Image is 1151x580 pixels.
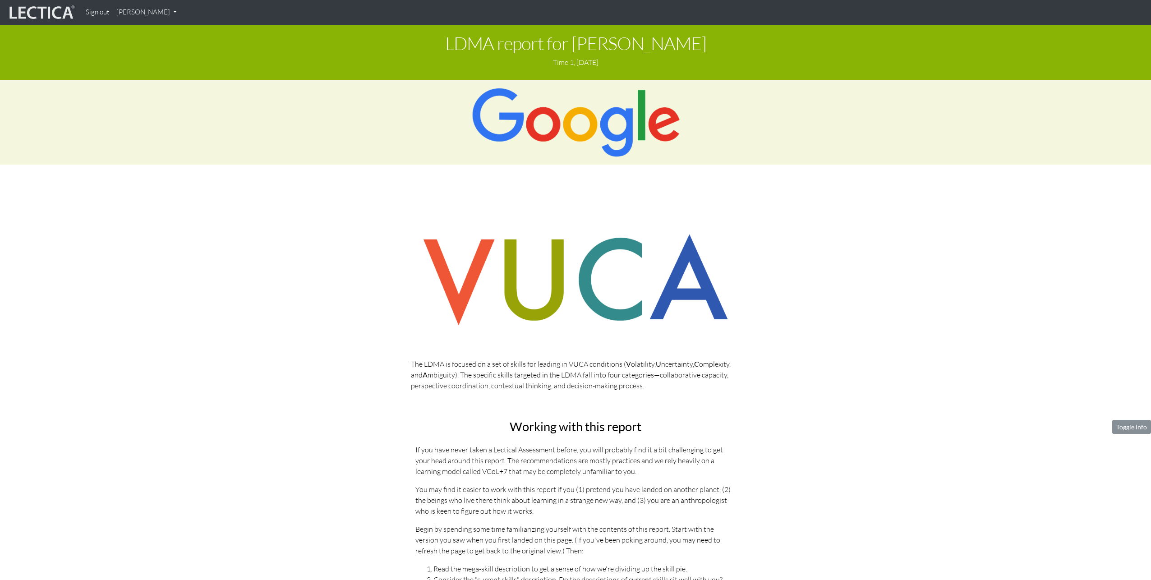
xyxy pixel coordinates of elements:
img: Google Logo [470,87,681,157]
strong: C [694,359,699,368]
strong: U [656,359,661,368]
li: Read the mega-skill description to get a sense of how we're dividing up the skill pie. [433,563,736,574]
img: vuca skills [411,223,740,337]
h2: Working with this report [415,420,736,433]
img: lecticalive [7,4,75,21]
p: If you have never taken a Lectical Assessment before, you will probably find it a bit challenging... [415,444,736,477]
p: Time 1, [DATE] [7,57,1144,68]
p: You may find it easier to work with this report if you (1) pretend you have landed on another pla... [415,484,736,516]
a: Sign out [82,4,113,21]
h1: LDMA report for [PERSON_NAME] [7,33,1144,53]
strong: V [626,359,631,368]
a: [PERSON_NAME] [113,4,180,21]
button: Toggle info [1112,420,1151,434]
strong: A [423,370,428,379]
p: The LDMA is focused on a set of skills for leading in VUCA conditions ( olatility, ncertainty, om... [411,359,740,391]
p: Begin by spending some time familiarizing yourself with the contents of this report. Start with t... [415,524,736,556]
